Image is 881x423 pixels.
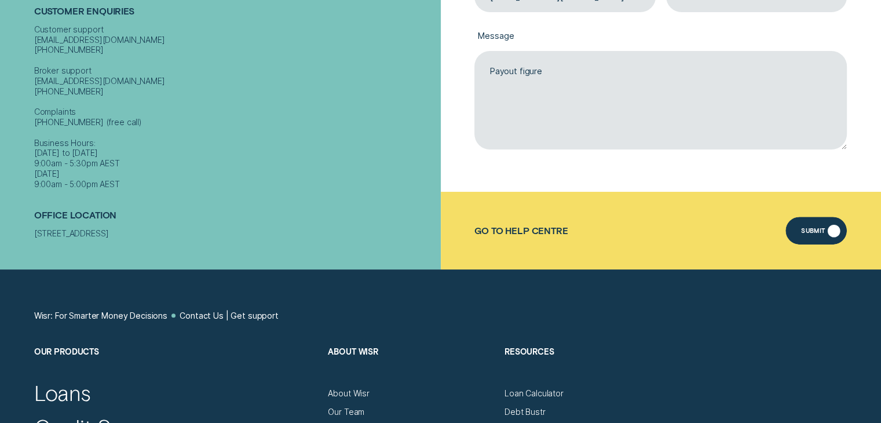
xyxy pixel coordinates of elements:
a: Debt Bustr [505,407,546,417]
label: Message [474,22,847,50]
a: Contact Us | Get support [180,311,279,321]
div: [STREET_ADDRESS] [34,228,436,239]
h2: Resources [505,347,671,388]
a: Wisr: For Smarter Money Decisions [34,311,167,321]
a: About Wisr [328,388,370,399]
div: Customer support [EMAIL_ADDRESS][DOMAIN_NAME] [PHONE_NUMBER] Broker support [EMAIL_ADDRESS][DOMAI... [34,24,436,189]
h2: Our Products [34,347,318,388]
a: Loans [34,380,92,406]
button: Submit [785,217,847,245]
h2: Office Location [34,210,436,228]
h2: Customer Enquiries [34,6,436,24]
h2: About Wisr [328,347,494,388]
a: Loan Calculator [505,388,564,399]
a: Our Team [328,407,364,417]
a: Go to Help Centre [474,225,568,236]
textarea: Payout figure [474,51,847,150]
